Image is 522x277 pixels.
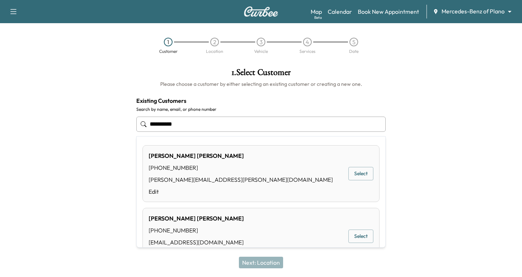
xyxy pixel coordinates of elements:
div: Location [206,49,223,54]
img: Curbee Logo [244,7,278,17]
div: 2 [210,38,219,46]
div: 4 [303,38,312,46]
div: Date [349,49,359,54]
a: Book New Appointment [358,7,419,16]
div: [PERSON_NAME] [PERSON_NAME] [149,151,333,160]
h1: 1 . Select Customer [136,68,386,80]
label: Search by name, email, or phone number [136,106,386,112]
h6: Please choose a customer by either selecting an existing customer or creating a new one. [136,80,386,88]
a: Calendar [328,7,352,16]
div: 5 [349,38,358,46]
div: Customer [159,49,178,54]
div: Vehicle [254,49,268,54]
div: [PHONE_NUMBER] [149,226,244,235]
div: [PERSON_NAME][EMAIL_ADDRESS][PERSON_NAME][DOMAIN_NAME] [149,175,333,184]
h4: Existing Customers [136,96,386,105]
div: 1 [164,38,173,46]
button: Select [348,230,373,243]
button: Select [348,167,373,180]
div: [PHONE_NUMBER] [149,163,333,172]
div: 3 [257,38,265,46]
a: Edit [149,187,333,196]
div: [EMAIL_ADDRESS][DOMAIN_NAME] [149,238,244,247]
a: MapBeta [311,7,322,16]
span: Mercedes-Benz of Plano [442,7,505,16]
div: [PERSON_NAME] [PERSON_NAME] [149,214,244,223]
div: Beta [314,15,322,20]
div: Services [299,49,315,54]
